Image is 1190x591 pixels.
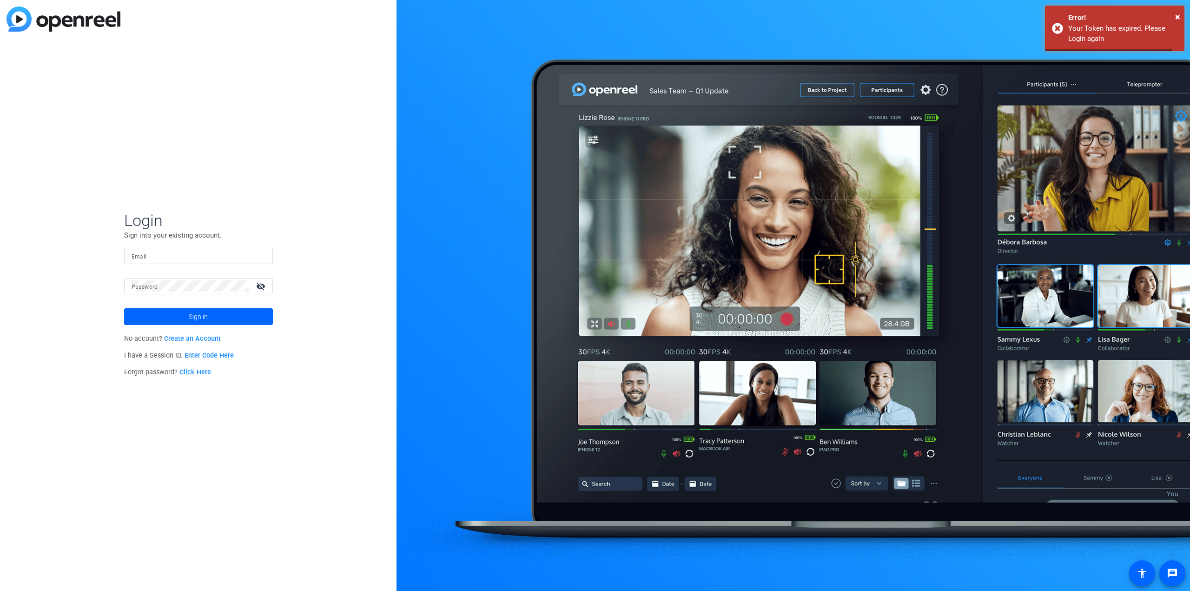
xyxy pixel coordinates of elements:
[1175,11,1180,22] span: ×
[251,279,273,293] mat-icon: visibility_off
[132,250,265,261] input: Enter Email Address
[124,368,212,376] span: Forgot password?
[124,352,234,359] span: I have a Session ID.
[1068,23,1177,44] div: Your Token has expired. Please Login again
[132,284,158,290] mat-label: Password
[7,7,120,32] img: blue-gradient.svg
[132,253,147,260] mat-label: Email
[1068,13,1177,23] div: Error!
[1137,568,1148,579] mat-icon: accessibility
[124,308,273,325] button: Sign in
[179,368,211,376] a: Click Here
[189,305,208,328] span: Sign in
[124,211,273,230] span: Login
[185,352,234,359] a: Enter Code Here
[1167,568,1178,579] mat-icon: message
[124,230,273,240] p: Sign into your existing account.
[1175,10,1180,24] button: Close
[164,335,221,343] a: Create an Account
[124,335,221,343] span: No account?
